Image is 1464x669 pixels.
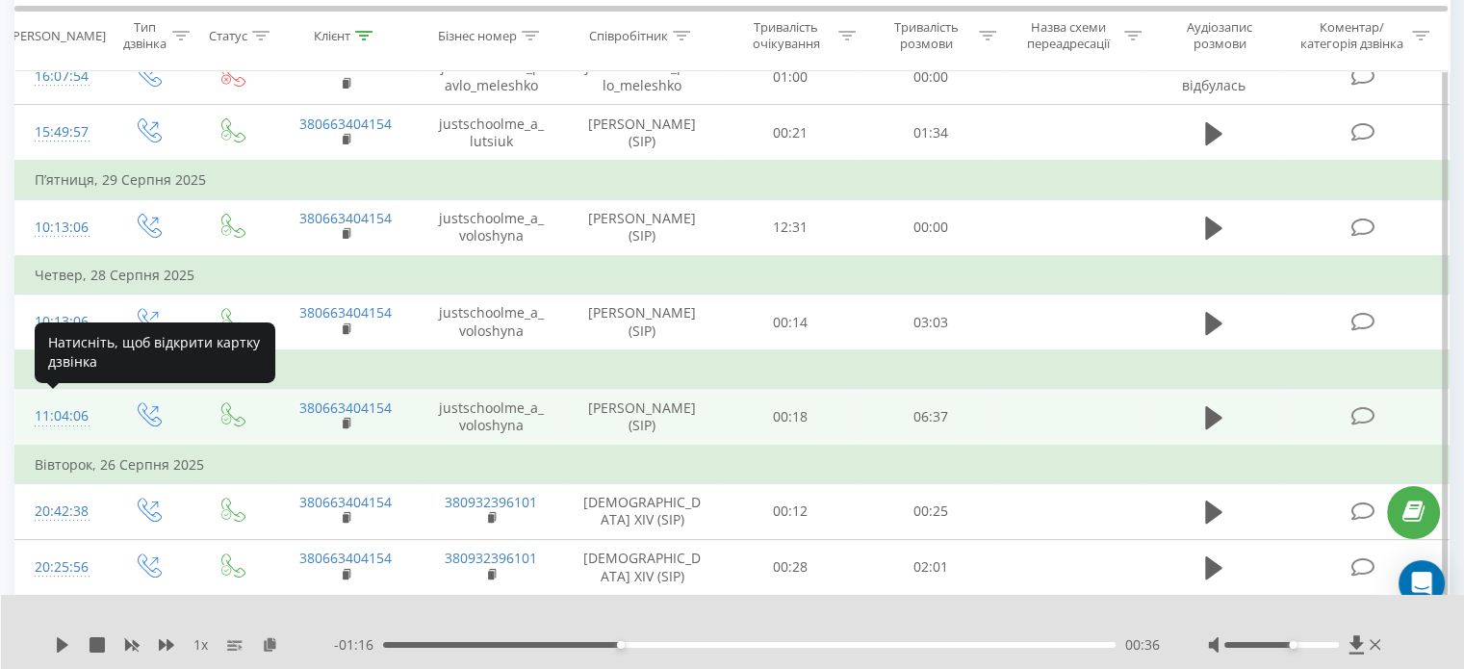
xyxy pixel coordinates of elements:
td: 01:00 [721,49,860,105]
a: 380932396101 [445,549,537,567]
a: 380663404154 [299,399,392,417]
td: Середа, 27 Серпня 2025 [15,350,1450,389]
td: [PERSON_NAME] (SIP) [564,295,721,351]
td: 00:28 [721,539,860,595]
a: 380663404154 [299,209,392,227]
td: 12:31 [721,199,860,256]
div: Коментар/категорія дзвінка [1295,20,1407,53]
td: justschoolme_pavlo_meleshko [564,49,721,105]
a: 380932396101 [445,493,537,511]
div: 16:07:54 [35,58,86,95]
a: 380663404154 [299,549,392,567]
td: [PERSON_NAME] (SIP) [564,105,721,162]
div: Accessibility label [617,641,625,649]
div: Тривалість розмови [878,20,974,53]
a: 380663404154 [299,303,392,322]
div: 20:42:38 [35,493,86,530]
div: Співробітник [589,28,668,44]
div: Accessibility label [1289,641,1297,649]
div: Тип дзвінка [121,20,167,53]
div: Тривалість очікування [738,20,835,53]
td: 00:18 [721,389,860,446]
td: П’ятниця, 29 Серпня 2025 [15,161,1450,199]
td: 01:34 [860,105,1000,162]
div: 11:04:06 [35,398,86,435]
div: Аудіозапис розмови [1164,20,1276,53]
span: 1 x [193,635,208,655]
div: Бізнес номер [438,28,517,44]
td: 00:12 [721,483,860,539]
div: Назва схеми переадресації [1018,20,1119,53]
td: justschoolme_pavlo_meleshko [418,49,563,105]
td: 00:21 [721,105,860,162]
div: [PERSON_NAME] [9,28,106,44]
td: 02:01 [860,539,1000,595]
td: [DEMOGRAPHIC_DATA] XIV (SIP) [564,483,721,539]
td: justschoolme_a_voloshyna [418,295,563,351]
div: 10:13:06 [35,209,86,246]
td: [DEMOGRAPHIC_DATA] XIV (SIP) [564,539,721,595]
div: 20:25:56 [35,549,86,586]
td: 00:25 [860,483,1000,539]
span: Розмова не відбулась [1176,58,1251,93]
td: justschoolme_a_lutsiuk [418,105,563,162]
td: 00:14 [721,295,860,351]
td: 00:00 [860,49,1000,105]
a: 380663404154 [299,493,392,511]
td: justschoolme_a_voloshyna [418,389,563,446]
span: 00:36 [1125,635,1160,655]
div: Натисніть, щоб відкрити картку дзвінка [35,322,275,382]
a: 380663404154 [299,115,392,133]
span: - 01:16 [334,635,383,655]
div: Клієнт [314,28,350,44]
div: Open Intercom Messenger [1399,560,1445,606]
td: [PERSON_NAME] (SIP) [564,389,721,446]
td: justschoolme_a_voloshyna [418,199,563,256]
td: [PERSON_NAME] (SIP) [564,199,721,256]
td: 06:37 [860,389,1000,446]
div: Статус [209,28,247,44]
div: 15:49:57 [35,114,86,151]
div: 10:13:06 [35,303,86,341]
td: Четвер, 28 Серпня 2025 [15,256,1450,295]
td: Вівторок, 26 Серпня 2025 [15,446,1450,484]
td: 03:03 [860,295,1000,351]
td: 00:00 [860,199,1000,256]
